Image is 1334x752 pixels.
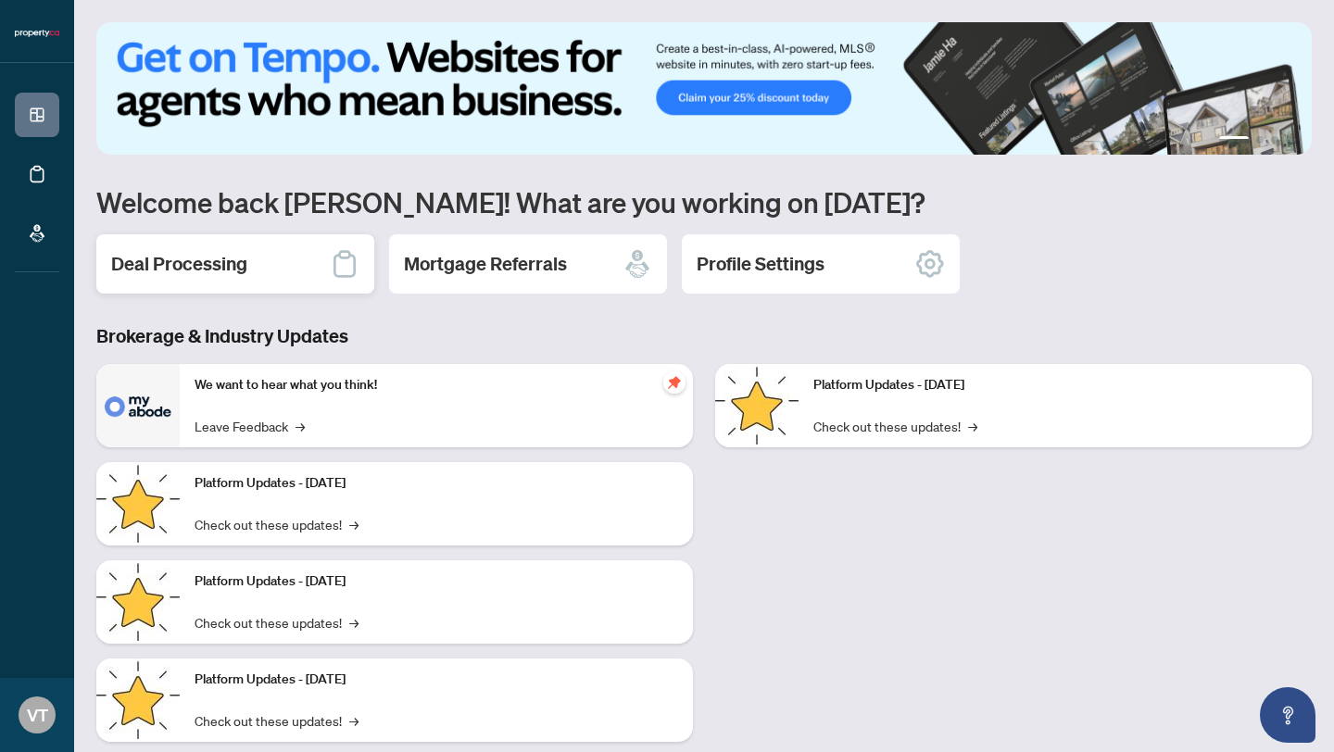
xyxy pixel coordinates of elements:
[195,710,359,731] a: Check out these updates!→
[96,560,180,644] img: Platform Updates - July 21, 2025
[349,612,359,633] span: →
[195,416,305,436] a: Leave Feedback→
[349,710,359,731] span: →
[195,670,678,690] p: Platform Updates - [DATE]
[96,462,180,545] img: Platform Updates - September 16, 2025
[715,364,799,447] img: Platform Updates - June 23, 2025
[195,514,359,534] a: Check out these updates!→
[404,251,567,277] h2: Mortgage Referrals
[1286,136,1293,144] button: 4
[813,416,977,436] a: Check out these updates!→
[96,364,180,447] img: We want to hear what you think!
[1271,136,1278,144] button: 3
[96,184,1312,219] h1: Welcome back [PERSON_NAME]! What are you working on [DATE]?
[195,375,678,395] p: We want to hear what you think!
[349,514,359,534] span: →
[663,371,686,394] span: pushpin
[195,473,678,494] p: Platform Updates - [DATE]
[968,416,977,436] span: →
[697,251,824,277] h2: Profile Settings
[96,658,180,742] img: Platform Updates - July 8, 2025
[296,416,305,436] span: →
[195,612,359,633] a: Check out these updates!→
[813,375,1297,395] p: Platform Updates - [DATE]
[195,571,678,592] p: Platform Updates - [DATE]
[15,28,59,39] img: logo
[1256,136,1264,144] button: 2
[96,22,1312,155] img: Slide 0
[111,251,247,277] h2: Deal Processing
[27,702,48,728] span: VT
[96,323,1312,349] h3: Brokerage & Industry Updates
[1219,136,1249,144] button: 1
[1260,687,1315,743] button: Open asap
